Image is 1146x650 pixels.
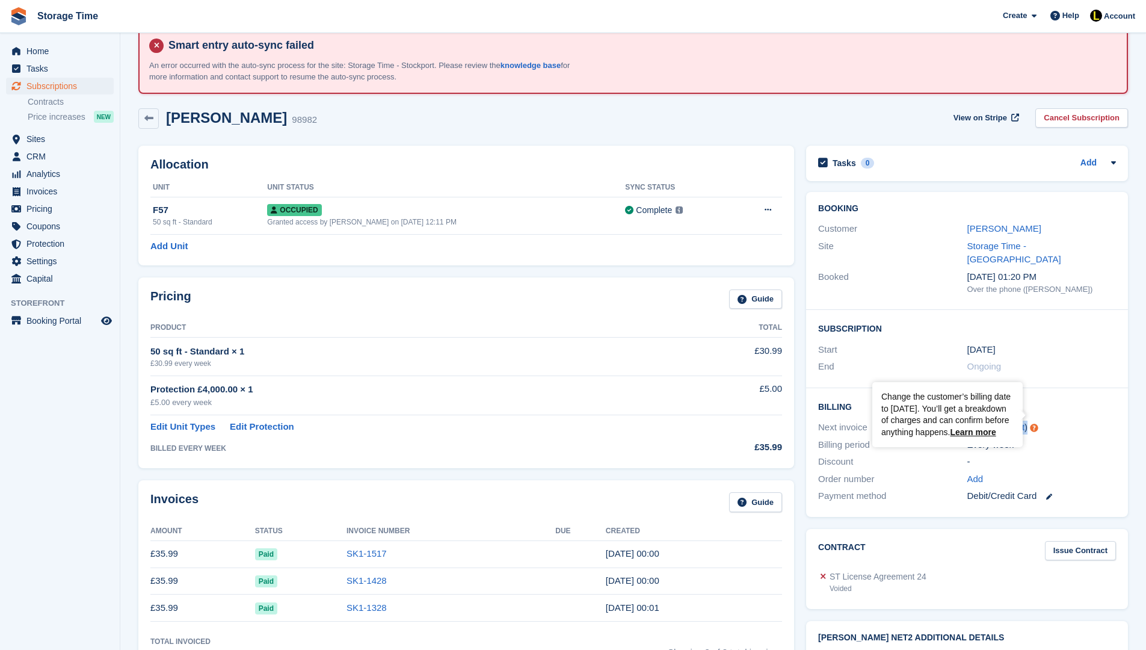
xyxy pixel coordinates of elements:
div: NEW [94,111,114,123]
a: SK1-1517 [347,548,387,559]
span: Subscriptions [26,78,99,94]
div: £30.99 every week [150,358,680,369]
div: End [818,360,967,374]
a: menu [6,218,114,235]
img: Laaibah Sarwar [1090,10,1102,22]
time: 2025-08-13 23:00:20 UTC [606,548,659,559]
div: BILLED EVERY WEEK [150,443,680,454]
a: menu [6,235,114,252]
h2: Contract [818,541,866,561]
th: Created [606,522,782,541]
div: Change the customer’s billing date to [DATE]. You’ll get a breakdown of charges and can confirm b... [881,391,1014,438]
div: Every week [967,438,1116,452]
span: Analytics [26,166,99,182]
a: Issue Contract [1045,541,1116,561]
th: Product [150,318,680,338]
a: Learn more [950,427,996,437]
div: Order number [818,472,967,486]
h2: [PERSON_NAME] Net2 Additional Details [818,633,1116,643]
h2: Invoices [150,492,199,512]
a: Edit Protection [230,420,294,434]
time: 2025-07-30 23:00:00 UTC [967,343,996,357]
span: Paid [255,548,277,560]
a: Edit Unit Types [150,420,215,434]
a: menu [6,166,114,182]
span: Ongoing [967,361,1002,371]
div: Customer [818,222,967,236]
a: menu [6,148,114,165]
td: £5.00 [680,376,782,415]
span: Account [1104,10,1135,22]
div: Site [818,240,967,267]
h4: Smart entry auto-sync failed [164,39,1117,52]
th: Unit Status [267,178,625,197]
span: Tasks [26,60,99,77]
div: Voided [830,583,926,594]
td: £35.99 [150,540,255,568]
a: Add Unit [150,240,188,253]
span: Help [1062,10,1079,22]
div: £5.00 every week [150,397,680,409]
span: View on Stripe [953,112,1007,124]
div: 0 [861,158,875,169]
div: 98982 [292,113,317,127]
div: ST License Agreement 24 [830,571,926,583]
div: Billing period [818,438,967,452]
h2: Allocation [150,158,782,172]
span: Paid [255,602,277,614]
a: menu [6,131,114,147]
a: Price increases NEW [28,110,114,123]
span: Settings [26,253,99,270]
div: Next invoice [818,421,967,435]
th: Due [555,522,606,541]
a: SK1-1428 [347,575,387,586]
td: £35.99 [150,568,255,595]
a: menu [6,183,114,200]
span: Protection [26,235,99,252]
h2: Billing [818,400,1116,412]
th: Invoice Number [347,522,555,541]
time: 2025-08-06 23:00:11 UTC [606,575,659,586]
div: Booked [818,270,967,296]
a: Preview store [99,314,114,328]
span: Coupons [26,218,99,235]
th: Amount [150,522,255,541]
span: Booking Portal [26,312,99,329]
a: Add [1080,156,1097,170]
div: [DATE] 01:20 PM [967,270,1116,284]
img: icon-info-grey-7440780725fd019a000dd9b08b2336e03edf1995a4989e88bcd33f0948082b44.svg [676,206,683,214]
td: £30.99 [680,338,782,376]
div: F57 [153,203,267,217]
div: Over the phone ([PERSON_NAME]) [967,283,1116,296]
div: Granted access by [PERSON_NAME] on [DATE] 12:11 PM [267,217,625,227]
h2: [PERSON_NAME] [166,110,287,126]
h2: Subscription [818,322,1116,334]
a: menu [6,78,114,94]
span: Occupied [267,204,321,216]
a: Guide [729,289,782,309]
th: Sync Status [625,178,734,197]
div: 50 sq ft - Standard × 1 [150,345,680,359]
span: Create [1003,10,1027,22]
div: [DATE] ( ) [967,421,1116,435]
a: [PERSON_NAME] [967,223,1041,234]
span: Storefront [11,297,120,309]
a: SK1-1328 [347,602,387,613]
div: Discount [818,455,967,469]
a: Add [967,472,984,486]
th: Status [255,522,347,541]
div: Start [818,343,967,357]
span: Paid [255,575,277,587]
span: Invoices [26,183,99,200]
h2: Pricing [150,289,191,309]
span: Pricing [26,200,99,217]
th: Total [680,318,782,338]
td: £35.99 [150,595,255,622]
div: Total Invoiced [150,636,211,647]
a: Storage Time - [GEOGRAPHIC_DATA] [967,241,1061,265]
a: menu [6,270,114,287]
a: knowledge base [501,61,561,70]
a: Storage Time [32,6,103,26]
a: Cancel Subscription [1035,108,1128,128]
a: menu [6,43,114,60]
